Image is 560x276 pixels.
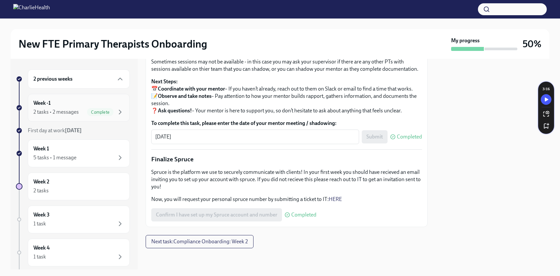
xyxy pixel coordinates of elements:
[158,107,192,114] strong: Ask questions!
[151,78,422,114] p: 📅 – If you haven’t already, reach out to them on Slack or email to find a time that works. 📝 – Pa...
[16,173,130,200] a: Week 22 tasks
[16,206,130,233] a: Week 31 task
[329,196,342,202] a: HERE
[151,196,422,203] p: Now, you will request your personal spruce number by submitting a ticket to IT:
[33,220,46,227] div: 1 task
[33,211,50,218] h6: Week 3
[397,134,422,139] span: Completed
[28,69,130,89] div: 2 previous weeks
[151,238,248,245] span: Next task : Compliance Onboarding: Week 2
[523,38,541,50] h3: 50%
[151,155,422,164] p: Finalize Spruce
[33,253,46,260] div: 1 task
[151,120,422,127] label: To complete this task, please enter the date of your mentor meeting / shadowing:
[33,145,49,152] h6: Week 1
[65,127,82,134] strong: [DATE]
[19,37,207,51] h2: New FTE Primary Therapists Onboarding
[16,239,130,266] a: Week 41 task
[33,108,79,116] div: 2 tasks • 2 messages
[87,110,114,115] span: Complete
[151,58,422,73] p: Sometimes sessions may not be available - in this case you may ask your supervisor if there are a...
[155,133,355,141] textarea: [DATE]
[33,99,51,107] h6: Week -1
[13,4,50,15] img: CharlieHealth
[33,75,72,83] h6: 2 previous weeks
[16,139,130,167] a: Week 15 tasks • 1 message
[146,235,254,248] button: Next task:Compliance Onboarding: Week 2
[28,127,82,134] span: First day at work
[33,187,49,194] div: 2 tasks
[33,178,49,185] h6: Week 2
[151,78,178,85] strong: Next Steps:
[33,244,50,252] h6: Week 4
[451,37,480,44] strong: My progress
[158,86,225,92] strong: Coordinate with your mentor
[16,94,130,122] a: Week -12 tasks • 2 messagesComplete
[16,127,130,134] a: First day at work[DATE]
[33,154,76,161] div: 5 tasks • 1 message
[151,169,422,190] p: Spruce is the platform we use to securely communicate with clients! In your first week you should...
[158,93,211,99] strong: Observe and take notes
[291,212,316,217] span: Completed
